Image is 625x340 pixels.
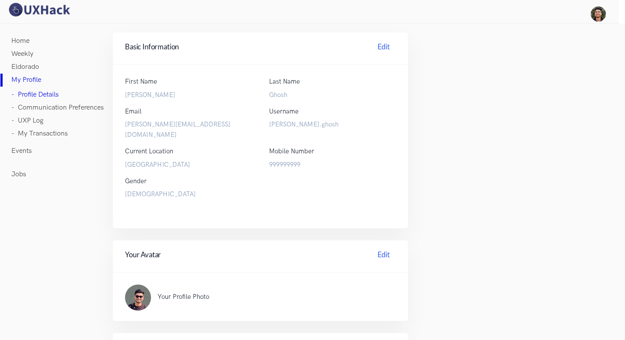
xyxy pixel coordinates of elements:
label: Gender [125,176,147,187]
label: [PERSON_NAME] [125,90,252,100]
label: Current Location [125,146,173,157]
label: [GEOGRAPHIC_DATA] [125,160,252,170]
p: Your Profile Photo [158,292,378,301]
a: - My Transactions [11,127,68,140]
label: [DEMOGRAPHIC_DATA] [125,189,396,200]
img: Your profile pic [591,6,606,22]
label: First Name [125,77,157,87]
h4: Basic Information [125,42,396,55]
a: My Profile [11,74,41,87]
a: Events [11,145,32,158]
label: [PERSON_NAME].ghosh [269,120,396,130]
a: Eldorado [11,61,39,74]
a: Weekly [11,48,33,61]
a: Home [11,35,30,48]
label: Username [269,107,299,117]
a: - Communication Preferences [11,101,104,114]
label: Mobile Number [269,146,314,157]
a: - UXP Log [11,114,43,127]
img: ... [125,285,151,311]
label: [PERSON_NAME][EMAIL_ADDRESS][DOMAIN_NAME] [125,120,252,140]
label: Ghosh [269,90,396,100]
a: Edit [372,42,396,55]
label: 999999999 [269,160,396,170]
a: - Profile Details [11,88,59,101]
h4: Your Avatar [125,249,396,263]
label: Email [125,107,141,117]
img: UXHack logo [7,2,72,17]
a: Jobs [11,168,26,181]
a: Edit [372,249,396,263]
label: Last Name [269,77,300,87]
